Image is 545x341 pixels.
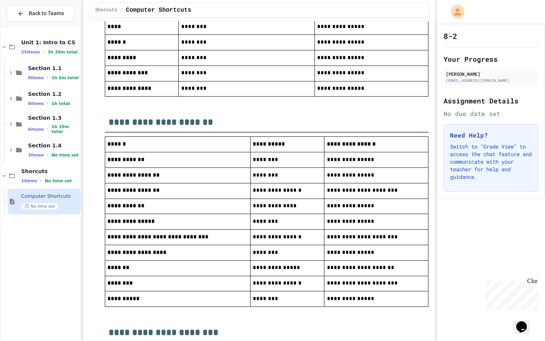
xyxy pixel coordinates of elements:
[48,50,78,55] span: 3h 20m total
[43,49,45,55] span: •
[51,101,70,106] span: 1h total
[450,131,532,140] h3: Need Help?
[29,9,64,17] span: Back to Teams
[446,70,536,77] div: [PERSON_NAME]
[21,168,79,175] span: Shorcuts
[450,143,532,181] p: Switch to "Grade View" to access the chat feature and communicate with your teacher for help and ...
[444,31,457,41] h1: 8-2
[482,278,537,310] iframe: chat widget
[47,126,48,132] span: •
[443,3,466,20] div: My Account
[7,5,75,22] button: Back to Teams
[45,178,72,183] span: No time set
[444,95,538,106] h2: Assignment Details
[446,78,536,83] div: [EMAIL_ADDRESS][DOMAIN_NAME]
[444,54,538,64] h2: Your Progress
[47,100,48,106] span: •
[28,101,44,106] span: 8 items
[51,75,79,80] span: 1h 5m total
[21,193,79,200] span: Computer Shortcuts
[28,75,44,80] span: 8 items
[28,127,44,132] span: 6 items
[40,178,42,184] span: •
[28,91,79,97] span: Section 1.2
[120,7,123,13] span: /
[21,203,58,210] span: No time set
[21,178,37,183] span: 1 items
[21,50,40,55] span: 25 items
[3,3,52,48] div: Chat with us now!Close
[444,109,538,118] div: No due date set
[28,114,79,121] span: Section 1.3
[47,152,48,158] span: •
[513,311,537,333] iframe: chat widget
[126,6,192,15] span: Computer Shortcuts
[28,142,79,149] span: Section 1.4
[95,7,117,13] span: Shorcuts
[28,153,44,158] span: 3 items
[47,75,48,81] span: •
[51,153,79,158] span: No time set
[21,39,79,46] span: Unit 1: Intro to CS
[28,65,79,72] span: Section 1.1
[51,124,79,134] span: 1h 15m total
